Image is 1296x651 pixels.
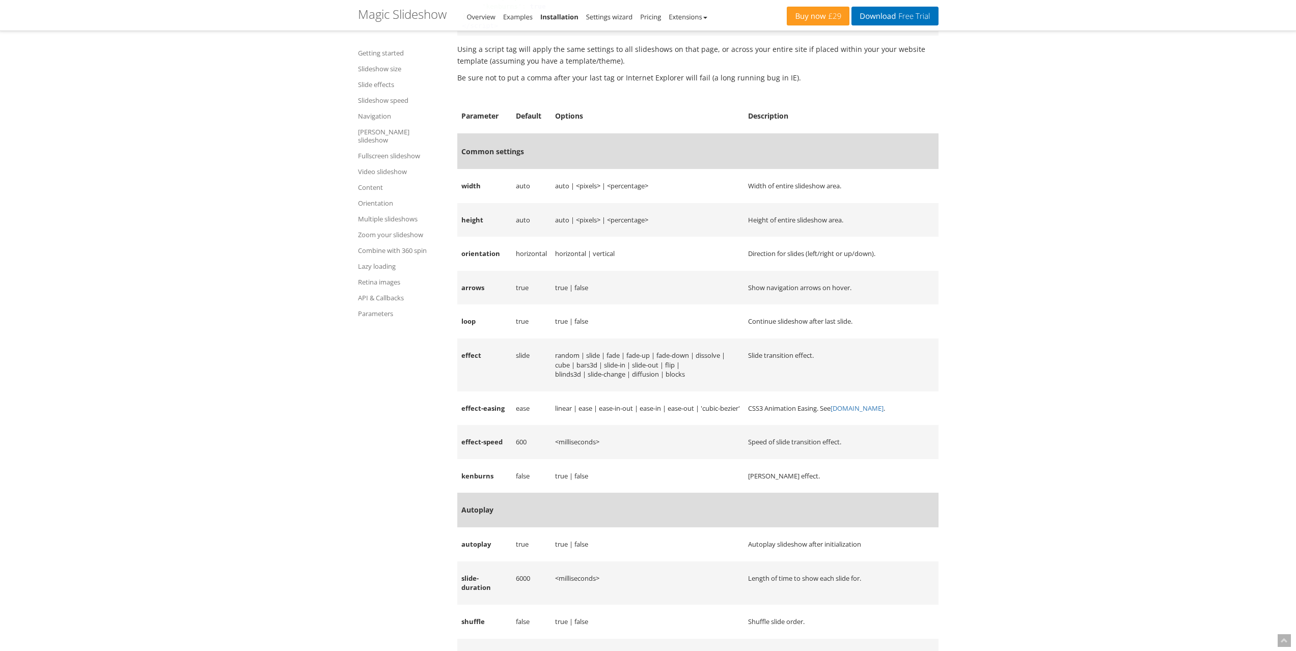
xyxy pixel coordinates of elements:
td: true [512,527,551,561]
td: 600 [512,425,551,459]
td: slide [512,338,551,391]
td: <milliseconds> [551,561,744,605]
a: Fullscreen slideshow [358,150,445,162]
a: Content [358,181,445,193]
td: Continue slideshow after last slide. [744,304,938,338]
td: Speed of slide transition effect. [744,425,938,459]
th: Common settings [457,134,939,169]
td: horizontal | vertical [551,237,744,271]
b: width [461,181,481,190]
td: auto | <pixels> | <percentage> [551,203,744,237]
b: effect [461,351,481,360]
td: horizontal [512,237,551,271]
a: Lazy loading [358,260,445,272]
th: Options [551,99,744,134]
a: Settings wizard [586,12,633,21]
td: auto [512,203,551,237]
th: Parameter [457,99,512,134]
a: Video slideshow [358,165,445,178]
td: true [512,271,551,305]
th: Autoplay [457,493,939,527]
span: Free Trial [896,12,930,20]
a: Retina images [358,276,445,288]
td: Direction for slides (left/right or up/down). [744,237,938,271]
b: orientation [461,249,500,258]
td: linear | ease | ease-in-out | ease-in | ease-out | 'cubic-bezier' [551,391,744,426]
td: true | false [551,271,744,305]
span: £29 [826,12,842,20]
a: Buy now£29 [787,7,849,25]
td: false [512,459,551,493]
td: [PERSON_NAME] effect. [744,459,938,493]
td: random | slide | fade | fade-up | fade-down | dissolve | cube | bars3d | slide-in | slide-out | f... [551,338,744,391]
a: Parameters [358,307,445,320]
b: slide-duration [461,574,491,592]
td: true [512,304,551,338]
a: Examples [503,12,533,21]
a: DownloadFree Trial [851,7,938,25]
b: shuffle [461,617,485,626]
b: height [461,215,483,224]
td: true | false [551,605,744,639]
b: arrows [461,283,484,292]
th: Description [744,99,938,134]
td: Autoplay slideshow after initialization [744,527,938,561]
a: Slide effects [358,78,445,91]
a: Multiple slideshows [358,213,445,225]
td: auto | <pixels> | <percentage> [551,169,744,203]
td: Show navigation arrows on hover. [744,271,938,305]
td: 6000 [512,561,551,605]
td: ease [512,391,551,426]
b: kenburns [461,471,493,480]
a: [PERSON_NAME] slideshow [358,126,445,146]
b: effect-easing [461,404,505,413]
a: Overview [467,12,495,21]
td: true | false [551,304,744,338]
p: Be sure not to put a comma after your last tag or Internet Explorer will fail (a long running bug... [457,72,939,83]
h1: Magic Slideshow [358,8,447,21]
td: <milliseconds> [551,425,744,459]
a: Navigation [358,110,445,122]
a: Installation [540,12,578,21]
a: Getting started [358,47,445,59]
a: Orientation [358,197,445,209]
td: Slide transition effect. [744,338,938,391]
b: effect-speed [461,437,503,446]
td: Length of time to show each slide for. [744,561,938,605]
td: CSS3 Animation Easing. See . [744,391,938,426]
td: Width of entire slideshow area. [744,169,938,203]
a: Pricing [640,12,661,21]
b: autoplay [461,540,491,549]
a: Extensions [669,12,707,21]
td: Height of entire slideshow area. [744,203,938,237]
p: Using a script tag will apply the same settings to all slideshows on that page, or across your en... [457,43,939,67]
a: API & Callbacks [358,292,445,304]
a: Combine with 360 spin [358,244,445,257]
a: Zoom your slideshow [358,229,445,241]
td: true | false [551,459,744,493]
th: Default [512,99,551,134]
a: Slideshow size [358,63,445,75]
a: Slideshow speed [358,94,445,106]
td: true | false [551,527,744,561]
a: [DOMAIN_NAME] [831,404,884,413]
td: false [512,605,551,639]
td: auto [512,169,551,203]
td: Shuffle slide order. [744,605,938,639]
b: loop [461,317,476,326]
